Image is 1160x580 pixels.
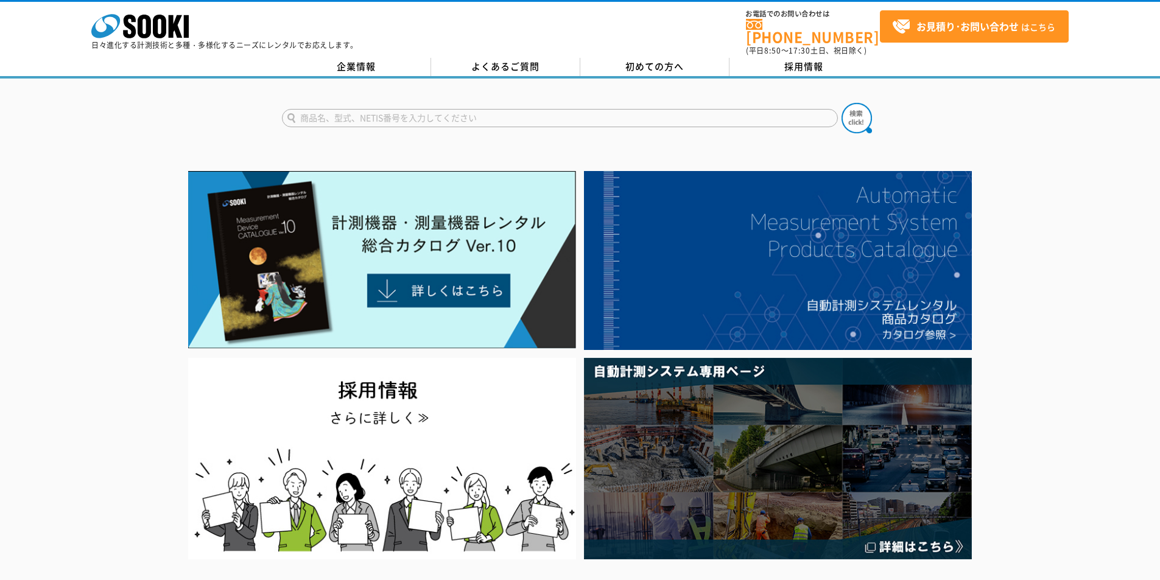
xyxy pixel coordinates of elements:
[188,171,576,349] img: Catalog Ver10
[282,58,431,76] a: 企業情報
[842,103,872,133] img: btn_search.png
[746,45,866,56] span: (平日 ～ 土日、祝日除く)
[880,10,1069,43] a: お見積り･お問い合わせはこちら
[746,19,880,44] a: [PHONE_NUMBER]
[916,19,1019,33] strong: お見積り･お問い合わせ
[892,18,1055,36] span: はこちら
[625,60,684,73] span: 初めての方へ
[764,45,781,56] span: 8:50
[584,171,972,350] img: 自動計測システムカタログ
[282,109,838,127] input: 商品名、型式、NETIS番号を入力してください
[91,41,358,49] p: 日々進化する計測技術と多種・多様化するニーズにレンタルでお応えします。
[789,45,810,56] span: 17:30
[584,358,972,559] img: 自動計測システム専用ページ
[746,10,880,18] span: お電話でのお問い合わせは
[729,58,879,76] a: 採用情報
[580,58,729,76] a: 初めての方へ
[431,58,580,76] a: よくあるご質問
[188,358,576,559] img: SOOKI recruit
